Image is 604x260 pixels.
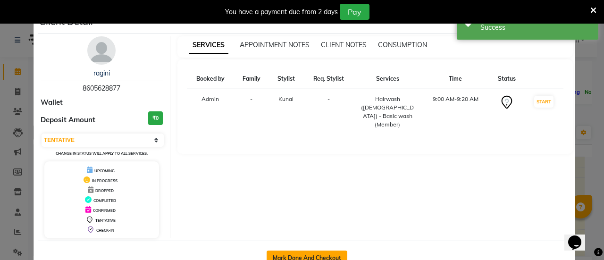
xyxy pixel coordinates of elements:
[353,69,421,89] th: Services
[95,188,114,193] span: DROPPED
[225,7,338,17] div: You have a payment due from 2 days
[95,218,116,223] span: TENTATIVE
[56,151,148,156] small: Change in status will apply to all services.
[480,23,591,33] div: Success
[189,37,228,54] span: SERVICES
[303,69,353,89] th: Req. Stylist
[93,208,116,213] span: CONFIRMED
[240,41,310,49] span: APPOINTMENT NOTES
[187,69,234,89] th: Booked by
[41,115,95,126] span: Deposit Amount
[94,168,115,173] span: UPCOMING
[92,178,117,183] span: IN PROGRESS
[534,96,554,108] button: START
[321,41,367,49] span: CLIENT NOTES
[187,89,234,135] td: Admin
[564,222,595,251] iframe: chat widget
[148,111,163,125] h3: ₹0
[359,95,415,129] div: Hairwash ([DEMOGRAPHIC_DATA]) - Basic wash (Member)
[303,89,353,135] td: -
[421,89,490,135] td: 9:00 AM-9:20 AM
[234,69,269,89] th: Family
[93,69,110,77] a: ragini
[96,228,114,233] span: CHECK-IN
[269,69,303,89] th: Stylist
[93,198,116,203] span: COMPLETED
[340,4,369,20] button: Pay
[234,89,269,135] td: -
[278,95,294,102] span: Kunal
[421,69,490,89] th: Time
[87,36,116,65] img: avatar
[83,84,120,92] span: 8605628877
[489,69,524,89] th: Status
[41,97,63,108] span: Wallet
[378,41,427,49] span: CONSUMPTION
